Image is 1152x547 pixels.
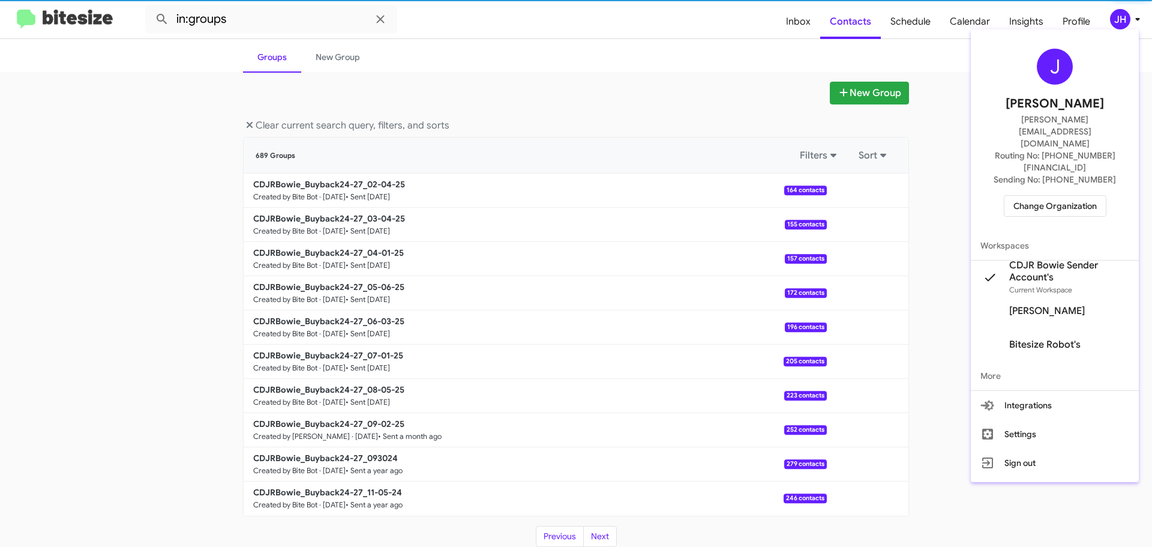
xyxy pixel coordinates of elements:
[1009,285,1072,294] span: Current Workspace
[971,420,1139,449] button: Settings
[994,174,1116,186] span: Sending No: [PHONE_NUMBER]
[1009,305,1085,317] span: [PERSON_NAME]
[1004,195,1106,217] button: Change Organization
[971,361,1139,390] span: More
[1013,196,1097,216] span: Change Organization
[985,113,1124,150] span: [PERSON_NAME][EMAIL_ADDRESS][DOMAIN_NAME]
[1009,259,1129,283] span: CDJR Bowie Sender Account's
[971,449,1139,477] button: Sign out
[971,231,1139,260] span: Workspaces
[1006,94,1104,113] span: [PERSON_NAME]
[971,391,1139,420] button: Integrations
[1037,49,1073,85] div: J
[985,150,1124,174] span: Routing No: [PHONE_NUMBER][FINANCIAL_ID]
[1009,339,1081,351] span: Bitesize Robot's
